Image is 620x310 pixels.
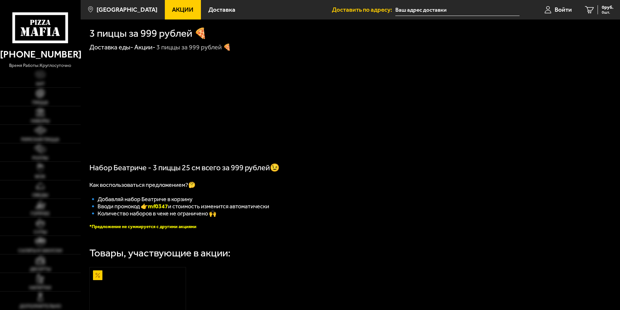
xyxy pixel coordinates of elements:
span: Хит [36,82,45,86]
span: Десерты [30,267,51,272]
span: 🔹 Вводи промокод 👉 и стоимость изменится автоматически [89,203,269,210]
span: Войти [555,6,572,13]
span: Наборы [31,119,49,123]
span: 🔹 Количество наборов в чеке не ограничено 🙌 [89,210,216,217]
span: Салаты и закуски [18,249,62,253]
img: Акционный [93,270,103,280]
span: Акции [172,6,193,13]
div: Товары, участвующие в акции: [89,248,231,258]
span: 🔹 Добавляй набор Беатриче в корзину [89,196,192,203]
h1: 3 пиццы за 999 рублей 🍕 [89,28,207,39]
span: Напитки [29,286,51,290]
span: Пицца [32,100,48,105]
span: Обеды [32,193,48,198]
span: Римская пицца [21,137,59,142]
a: Доставка еды- [89,43,133,51]
span: Набор Беатриче - 3 пиццы 25 см всего за 999 рублей😉 [89,163,280,172]
span: 0 шт. [602,10,613,14]
span: [GEOGRAPHIC_DATA] [97,6,157,13]
div: 3 пиццы за 999 рублей 🍕 [156,43,231,52]
span: Дополнительно [20,304,61,309]
span: Как воспользоваться предложением?🤔 [89,181,195,188]
a: Акции- [134,43,155,51]
b: mf0347 [148,203,168,210]
span: WOK [35,174,46,179]
span: Доставка [208,6,235,13]
input: Ваш адрес доставки [395,4,519,16]
span: Горячее [31,212,50,216]
span: 0 руб. [602,5,613,10]
font: *Предложение не суммируется с другими акциями [89,224,196,229]
span: Супы [34,230,47,235]
span: Доставить по адресу: [332,6,395,13]
span: Роллы [32,156,48,161]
